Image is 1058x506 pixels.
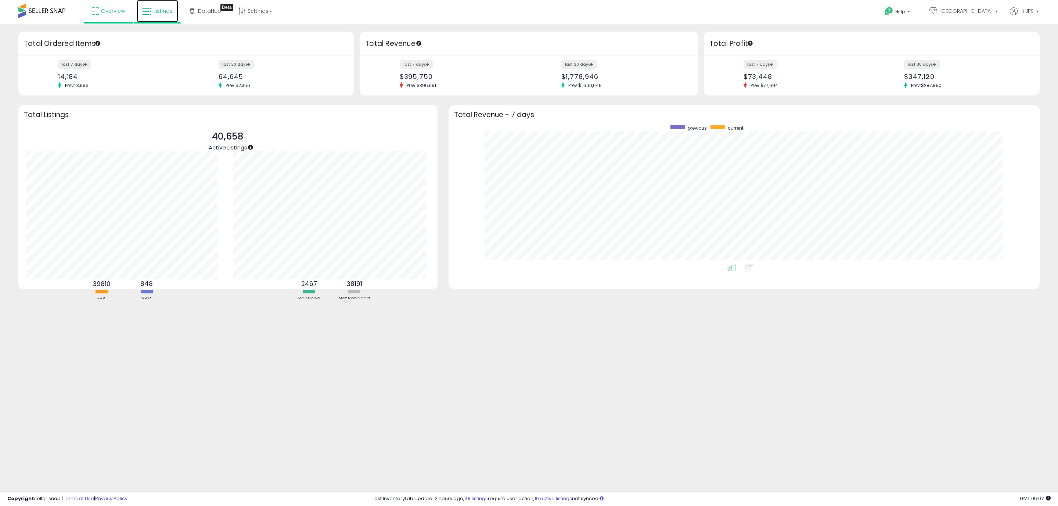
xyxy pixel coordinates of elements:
span: Listings [154,7,173,15]
b: 38191 [346,279,362,288]
div: Tooltip anchor [415,40,422,47]
div: 64,645 [219,73,341,80]
div: $347,120 [904,73,1027,80]
div: Tooltip anchor [94,40,101,47]
b: 848 [140,279,153,288]
span: Overview [101,7,125,15]
div: $73,448 [744,73,866,80]
div: FBA [79,295,123,302]
h3: Total Revenue - 7 days [454,112,1034,118]
span: Prev: $77,694 [747,82,782,88]
div: $395,750 [400,73,523,80]
h3: Total Revenue [365,39,693,49]
label: last 30 days [904,60,940,69]
span: Prev: $396,691 [403,82,440,88]
div: Not Repriced [332,295,377,302]
a: Hi JPS [1010,7,1039,24]
h3: Total Listings [24,112,432,118]
span: Hi JPS [1019,7,1034,15]
span: Prev: 62,356 [222,82,254,88]
span: Prev: $287,890 [907,82,945,88]
span: current [728,125,744,131]
label: last 30 days [561,60,597,69]
span: DataHub [198,7,221,15]
h3: Total Ordered Items [24,39,349,49]
span: Prev: $1,600,649 [565,82,605,88]
div: Tooltip anchor [220,4,233,11]
div: Tooltip anchor [747,40,753,47]
div: Tooltip anchor [247,144,254,151]
label: last 30 days [219,60,254,69]
label: last 7 days [58,60,91,69]
p: 40,658 [209,130,247,144]
div: 14,184 [58,73,181,80]
div: $1,778,946 [561,73,685,80]
div: FBM [125,295,169,302]
b: 39810 [93,279,111,288]
h3: Total Profit [709,39,1034,49]
span: Prev: 13,996 [61,82,92,88]
span: [GEOGRAPHIC_DATA] [939,7,993,15]
div: Repriced [287,295,331,302]
span: previous [688,125,707,131]
a: Help [879,1,918,24]
i: Get Help [884,7,893,16]
label: last 7 days [400,60,433,69]
b: 2467 [301,279,317,288]
span: Help [895,8,905,15]
span: Active Listings [209,144,247,151]
label: last 7 days [744,60,777,69]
